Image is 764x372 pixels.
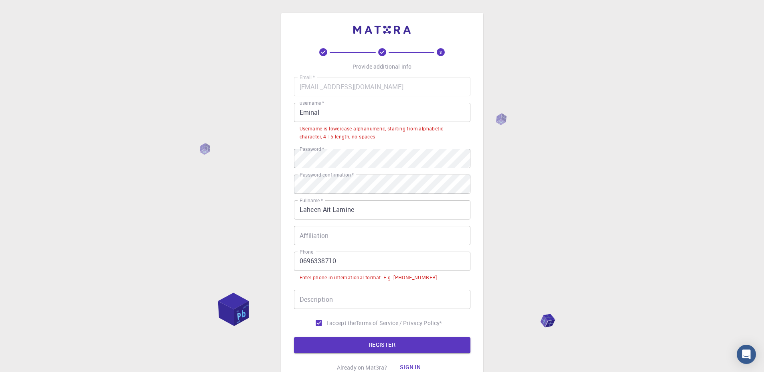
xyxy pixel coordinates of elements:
[356,319,442,327] a: Terms of Service / Privacy Policy*
[300,197,323,204] label: Fullname
[337,364,387,372] p: Already on Mat3ra?
[326,319,356,327] span: I accept the
[300,100,324,106] label: username
[300,146,324,152] label: Password
[300,171,354,178] label: Password confirmation
[294,337,470,353] button: REGISTER
[300,248,313,255] label: Phone
[300,74,315,81] label: Email
[440,49,442,55] text: 3
[300,274,437,282] div: Enter phone in international format. E.g. [PHONE_NUMBER]
[353,63,411,71] p: Provide additional info
[737,345,756,364] div: Open Intercom Messenger
[300,125,465,141] div: Username is lowercase alphanumeric, starting from alphabetic character, 4-15 length, no spaces
[356,319,442,327] p: Terms of Service / Privacy Policy *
